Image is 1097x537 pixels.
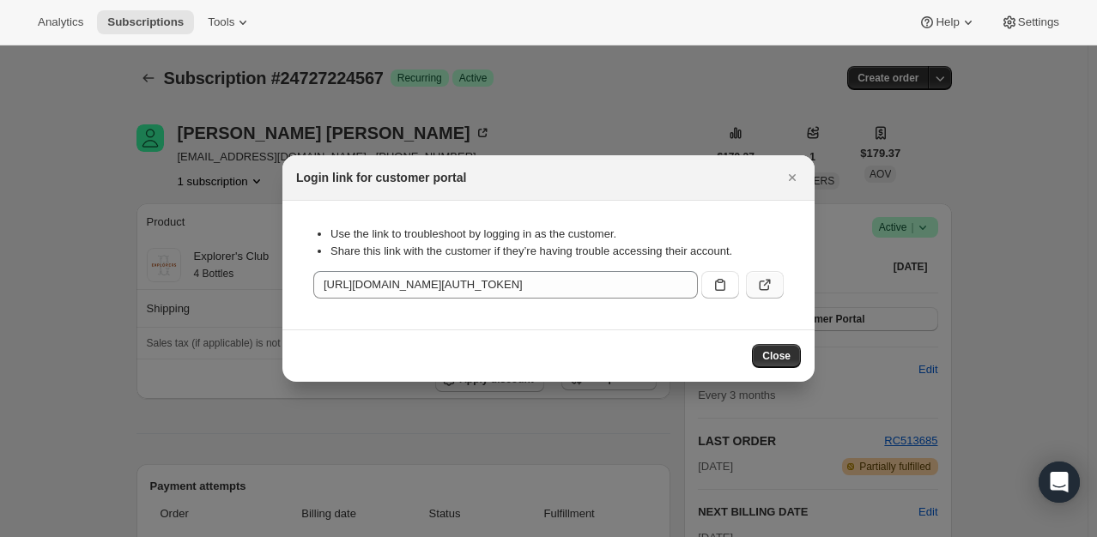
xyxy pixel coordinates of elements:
[991,10,1070,34] button: Settings
[1039,462,1080,503] div: Open Intercom Messenger
[208,15,234,29] span: Tools
[762,349,791,363] span: Close
[97,10,194,34] button: Subscriptions
[27,10,94,34] button: Analytics
[752,344,801,368] button: Close
[936,15,959,29] span: Help
[197,10,262,34] button: Tools
[330,226,784,243] li: Use the link to troubleshoot by logging in as the customer.
[38,15,83,29] span: Analytics
[330,243,784,260] li: Share this link with the customer if they’re having trouble accessing their account.
[107,15,184,29] span: Subscriptions
[908,10,986,34] button: Help
[1018,15,1059,29] span: Settings
[296,169,466,186] h2: Login link for customer portal
[780,166,804,190] button: Close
